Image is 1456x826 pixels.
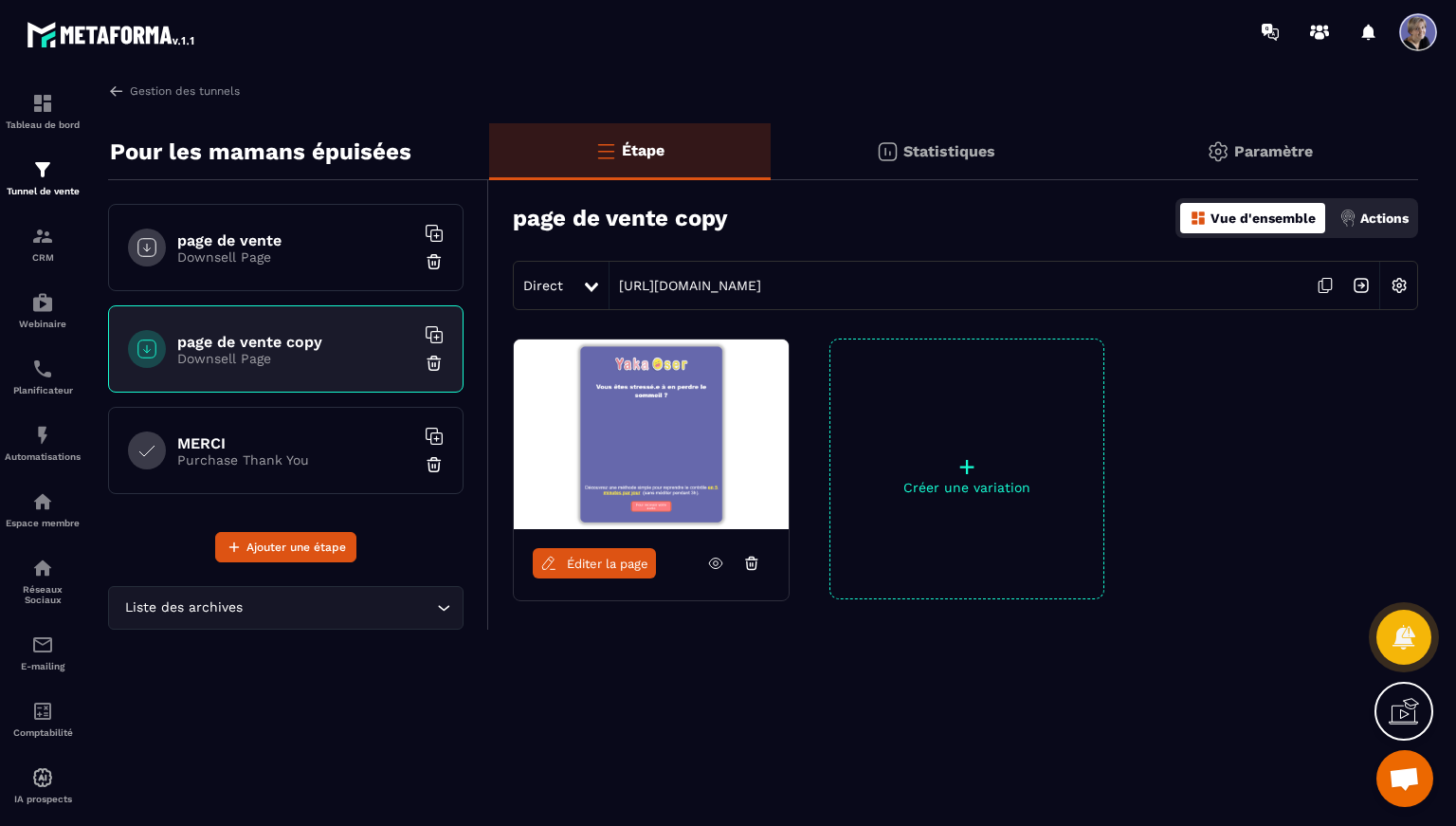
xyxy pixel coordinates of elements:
img: email [31,633,54,656]
p: E-mailing [5,661,81,671]
img: actions.d6e523a2.png [1339,210,1356,227]
img: trash [425,455,444,474]
h6: page de vente copy [177,333,414,351]
a: Ouvrir le chat [1376,750,1433,807]
img: automations [31,766,54,789]
a: formationformationTunnel de vente [5,144,81,211]
p: Planificateur [5,385,81,395]
p: Downsell Page [177,351,414,366]
p: Créer une variation [830,480,1103,495]
p: Tunnel de vente [5,186,81,196]
a: formationformationTableau de bord [5,78,81,144]
a: Éditer la page [533,548,656,578]
img: dashboard-orange.40269519.svg [1190,210,1207,227]
span: Ajouter une étape [246,538,346,557]
p: Tableau de bord [5,119,81,130]
a: emailemailE-mailing [5,619,81,686]
p: + [830,453,1103,480]
img: arrow [108,83,125,100]
span: Éditer la page [567,557,648,571]
img: accountant [31,700,54,723]
p: Automatisations [5,451,81,462]
span: Liste des archives [120,597,246,618]
img: setting-gr.5f69749f.svg [1207,140,1229,163]
a: formationformationCRM [5,211,81,277]
p: Réseaux Sociaux [5,584,81,605]
input: Search for option [246,597,432,618]
p: Downsell Page [177,249,414,265]
p: Paramètre [1234,142,1313,160]
p: IA prospects [5,794,81,804]
img: automations [31,291,54,314]
a: social-networksocial-networkRéseaux Sociaux [5,542,81,619]
img: arrow-next.bcc2205e.svg [1343,267,1379,303]
img: formation [31,158,54,181]
img: social-network [31,557,54,579]
a: [URL][DOMAIN_NAME] [610,278,761,293]
img: formation [31,225,54,248]
h6: page de vente [177,231,414,249]
span: Direct [523,278,563,293]
p: Espace membre [5,518,81,528]
h3: page de vente copy [513,205,728,231]
img: image [514,340,789,529]
a: automationsautomationsWebinaire [5,277,81,343]
a: automationsautomationsEspace membre [5,476,81,542]
p: Comptabilité [5,727,81,738]
p: Purchase Thank You [177,452,414,468]
a: Gestion des tunnels [108,83,240,100]
p: CRM [5,252,81,263]
img: automations [31,424,54,447]
p: Étape [622,141,664,159]
img: setting-w.858f3a88.svg [1381,267,1417,303]
img: bars-o.4a397970.svg [594,139,617,162]
img: automations [31,490,54,513]
p: Webinaire [5,319,81,329]
img: scheduler [31,358,54,380]
img: stats.20deebd0.svg [876,140,899,163]
a: automationsautomationsAutomatisations [5,410,81,476]
img: logo [27,17,197,51]
p: Pour les mamans épuisées [110,133,411,171]
p: Statistiques [903,142,995,160]
p: Actions [1360,211,1409,226]
a: schedulerschedulerPlanificateur [5,343,81,410]
button: Ajouter une étape [215,532,356,562]
img: trash [425,354,444,373]
div: Search for option [108,586,464,630]
a: accountantaccountantComptabilité [5,686,81,752]
img: trash [425,252,444,271]
p: Vue d'ensemble [1210,211,1316,226]
img: formation [31,92,54,115]
h6: MERCI [177,434,414,452]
